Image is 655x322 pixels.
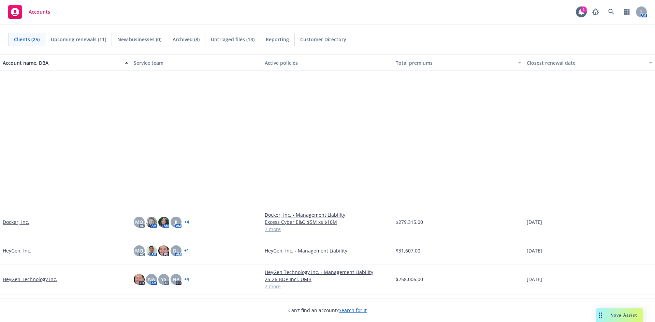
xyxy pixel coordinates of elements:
a: HeyGen Technology Inc. [3,276,57,283]
span: New businesses (0) [117,36,161,43]
a: 25-26 BOP Incl. UMB [265,276,390,283]
a: Search [605,5,618,19]
div: Active policies [265,59,390,66]
a: HeyGen, Inc. [3,247,31,254]
a: + 4 [184,220,189,224]
a: Docker, Inc. - Management Liability [265,211,390,218]
span: Nova Assist [610,312,637,318]
span: NA [148,276,155,283]
div: 1 [581,6,587,13]
span: [DATE] [527,276,542,283]
span: JJ [175,218,177,226]
a: 7 more [265,226,390,233]
a: HeyGen, Inc. - Management Liability [265,247,390,254]
button: Service team [131,55,262,71]
img: photo [134,274,145,285]
img: photo [146,245,157,256]
button: Nova Assist [596,308,643,322]
a: HeyGen Technology Inc. - Management Liability [265,269,390,276]
span: Archived (8) [173,36,200,43]
img: photo [158,217,169,228]
span: Accounts [29,9,50,15]
span: [DATE] [527,218,542,226]
span: [DATE] [527,247,542,254]
div: Account name, DBA [3,59,121,66]
a: Docker, Inc. [3,218,29,226]
a: 2 more [265,283,390,290]
span: $258,006.00 [396,276,423,283]
a: Excess Cyber E&O $5M xs $10M [265,218,390,226]
span: Upcoming renewals (11) [51,36,106,43]
span: MQ [135,218,143,226]
span: $279,315.00 [396,218,423,226]
span: Reporting [266,36,289,43]
img: photo [146,217,157,228]
div: Total premiums [396,59,514,66]
span: Untriaged files (13) [211,36,254,43]
a: Switch app [620,5,634,19]
span: YS [161,276,166,283]
img: photo [158,245,169,256]
a: + 1 [184,249,189,253]
span: Customer Directory [300,36,346,43]
button: Closest renewal date [524,55,655,71]
span: NP [173,276,179,283]
a: Search for it [339,307,367,313]
div: Service team [134,59,259,66]
a: Accounts [5,2,53,21]
div: Closest renewal date [527,59,645,66]
span: DL [173,247,179,254]
button: Active policies [262,55,393,71]
button: Total premiums [393,55,524,71]
a: Report a Bug [589,5,602,19]
div: Drag to move [596,308,605,322]
span: Clients (25) [14,36,40,43]
span: MQ [135,247,143,254]
a: + 4 [184,277,189,281]
span: $31,607.00 [396,247,420,254]
span: Can't find an account? [288,307,367,314]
